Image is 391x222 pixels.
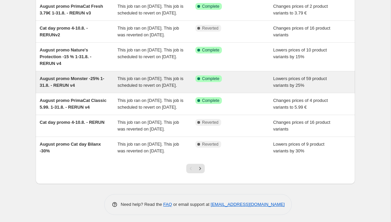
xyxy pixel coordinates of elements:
a: [EMAIL_ADDRESS][DOMAIN_NAME] [211,202,285,207]
span: This job ran on [DATE]. This job was reverted on [DATE]. [118,120,179,132]
span: This job ran on [DATE]. This job was reverted on [DATE]. [118,142,179,153]
span: August promo Monster -25% 1-31.8. - RERUN v4 [40,76,104,88]
span: This job ran on [DATE]. This job is scheduled to revert on [DATE]. [118,76,184,88]
span: This job ran on [DATE]. This job is scheduled to revert on [DATE]. [118,47,184,59]
span: Reverted [202,142,219,147]
span: This job ran on [DATE]. This job is scheduled to revert on [DATE]. [118,4,184,15]
span: Lowers prices of 59 product variants by 25% [273,76,327,88]
span: Cat day promo 4-10.8. - RERUNv2 [40,26,88,37]
span: Complete [202,76,219,81]
span: Complete [202,4,219,9]
span: Changes prices of 16 product variants [273,26,330,37]
span: Reverted [202,120,219,125]
button: Next [195,164,205,173]
span: Lowers prices of 9 product variants by 30% [273,142,324,153]
span: Changes prices of 4 product variants to 5.99 € [273,98,328,110]
a: FAQ [163,202,172,207]
span: This job ran on [DATE]. This job is scheduled to revert on [DATE]. [118,98,184,110]
span: Changes prices of 2 product variants to 3.79 € [273,4,328,15]
span: Cat day promo 4-10.8. - RERUN [40,120,105,125]
nav: Pagination [186,164,205,173]
span: Changes prices of 16 product variants [273,120,330,132]
span: or email support at [172,202,211,207]
span: This job ran on [DATE]. This job was reverted on [DATE]. [118,26,179,37]
span: August promo PrimaCat Fresh 3.79€ 1-31.8. - RERUN v3 [40,4,103,15]
span: Reverted [202,26,219,31]
span: August promo Cat day Bilanx -30% [40,142,101,153]
span: Complete [202,98,219,103]
span: Need help? Read the [121,202,163,207]
span: August promo Nature's Protection -15 % 1-31.8. - RERUN v4 [40,47,91,66]
span: Complete [202,47,219,53]
span: Lowers prices of 10 product variants by 15% [273,47,327,59]
span: August promo PrimaCat Classic 5.99. 1-31.8. - RERUN v4 [40,98,107,110]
